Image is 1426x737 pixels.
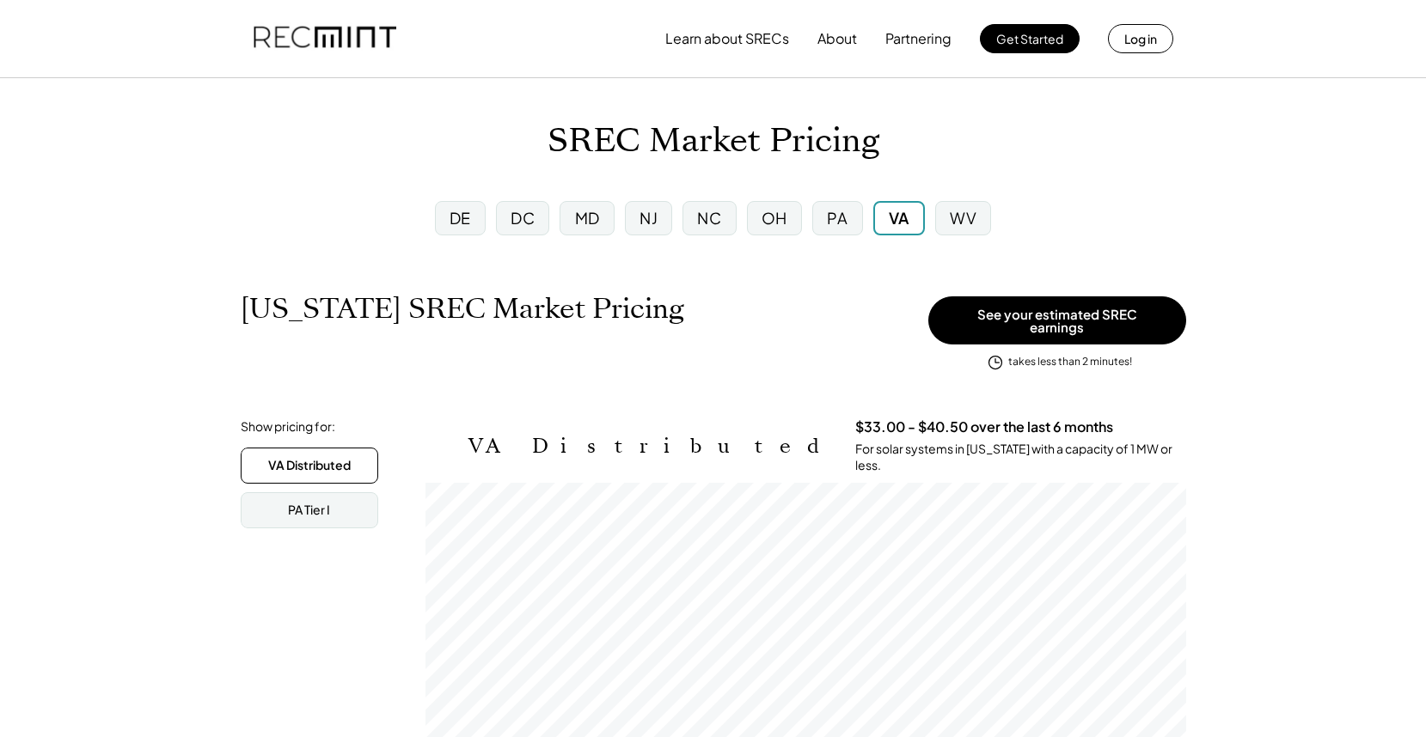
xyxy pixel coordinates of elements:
[548,121,879,161] h1: SREC Market Pricing
[855,441,1186,474] div: For solar systems in [US_STATE] with a capacity of 1 MW or less.
[511,207,535,228] div: DC
[450,207,471,228] div: DE
[665,21,789,56] button: Learn about SRECs
[889,207,909,228] div: VA
[827,207,848,228] div: PA
[268,457,351,474] div: VA Distributed
[640,207,658,228] div: NJ
[885,21,952,56] button: Partnering
[575,207,600,228] div: MD
[950,207,976,228] div: WV
[241,418,335,435] div: Show pricing for:
[254,9,396,68] img: recmint-logotype%403x.png
[817,21,857,56] button: About
[468,434,829,459] h2: VA Distributed
[1108,24,1173,53] button: Log in
[928,296,1186,344] button: See your estimated SREC earnings
[241,292,684,326] h1: [US_STATE] SREC Market Pricing
[288,502,330,519] div: PA Tier I
[980,24,1080,53] button: Get Started
[1008,355,1132,369] div: takes less than 2 minutes!
[855,418,1113,436] h3: $33.00 - $40.50 over the last 6 months
[697,207,721,228] div: NC
[762,207,787,228] div: OH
